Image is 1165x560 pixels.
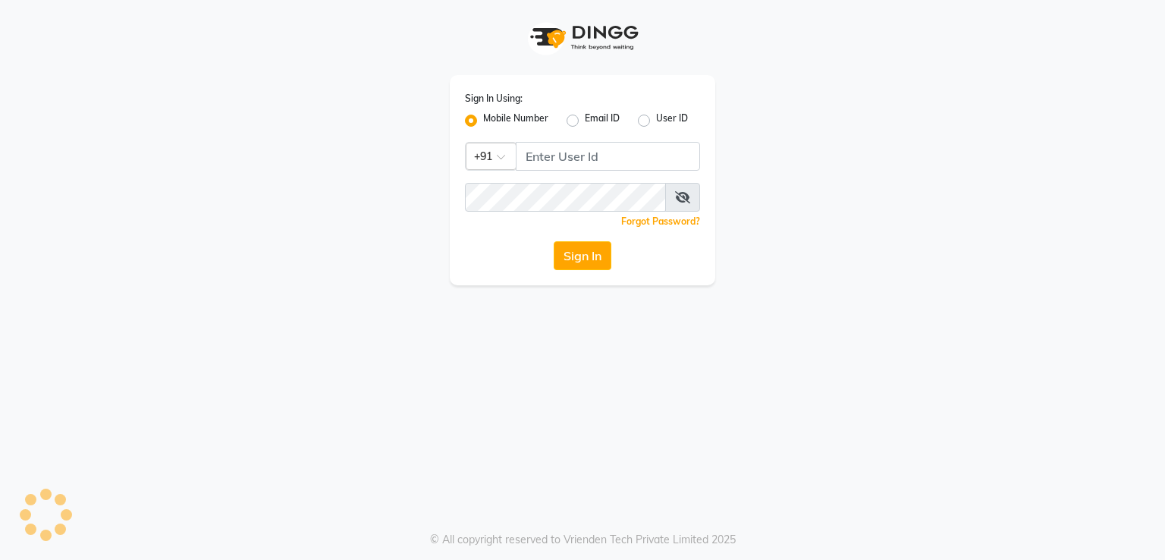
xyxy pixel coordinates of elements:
[465,92,523,105] label: Sign In Using:
[483,112,548,130] label: Mobile Number
[554,241,611,270] button: Sign In
[516,142,700,171] input: Username
[621,216,700,227] a: Forgot Password?
[465,183,666,212] input: Username
[522,15,643,60] img: logo1.svg
[656,112,688,130] label: User ID
[585,112,620,130] label: Email ID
